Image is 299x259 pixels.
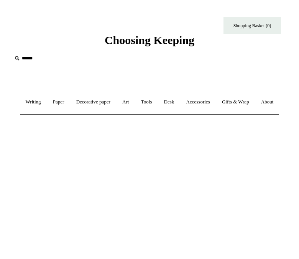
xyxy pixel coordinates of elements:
[223,17,281,34] a: Shopping Basket (0)
[181,92,215,112] a: Accessories
[20,92,46,112] a: Writing
[117,92,134,112] a: Art
[217,92,255,112] a: Gifts & Wrap
[105,34,194,46] span: Choosing Keeping
[48,92,70,112] a: Paper
[105,40,194,45] a: Choosing Keeping
[136,92,158,112] a: Tools
[159,92,180,112] a: Desk
[256,92,279,112] a: About
[71,92,116,112] a: Decorative paper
